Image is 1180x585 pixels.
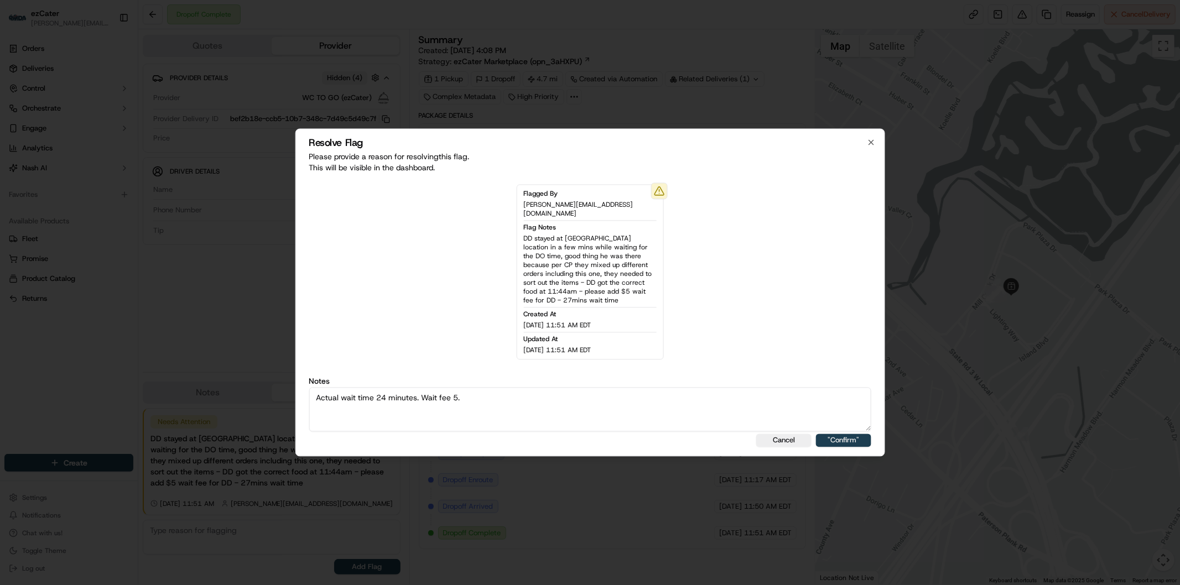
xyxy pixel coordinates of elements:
[105,160,178,171] span: API Documentation
[756,434,812,447] button: Cancel
[89,156,182,176] a: 💻API Documentation
[78,187,134,196] a: Powered byPylon
[11,11,33,33] img: Nash
[7,156,89,176] a: 📗Knowledge Base
[110,187,134,196] span: Pylon
[524,346,591,355] span: [DATE] 11:51 AM EDT
[524,190,558,199] span: Flagged By
[38,106,181,117] div: Start new chat
[816,434,871,447] button: "Confirm"
[524,321,591,330] span: [DATE] 11:51 AM EDT
[29,71,199,83] input: Got a question? Start typing here...
[11,106,31,126] img: 1736555255976-a54dd68f-1ca7-489b-9aae-adbdc363a1c4
[309,138,871,148] h2: Resolve Flag
[524,310,557,319] span: Created At
[309,378,871,385] label: Notes
[11,44,201,62] p: Welcome 👋
[22,160,85,171] span: Knowledge Base
[524,335,558,344] span: Updated At
[309,152,871,174] p: Please provide a reason for resolving this flag . This will be visible in the dashboard.
[524,223,557,232] span: Flag Notes
[11,161,20,170] div: 📗
[38,117,140,126] div: We're available if you need us!
[524,234,657,305] span: DD stayed at [GEOGRAPHIC_DATA] location in a few mins while waiting for the DO time, good thing h...
[524,201,657,218] span: [PERSON_NAME][EMAIL_ADDRESS][DOMAIN_NAME]
[188,109,201,122] button: Start new chat
[93,161,102,170] div: 💻
[309,388,871,432] textarea: Actual wait time 24 minutes. Wait fee 5.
